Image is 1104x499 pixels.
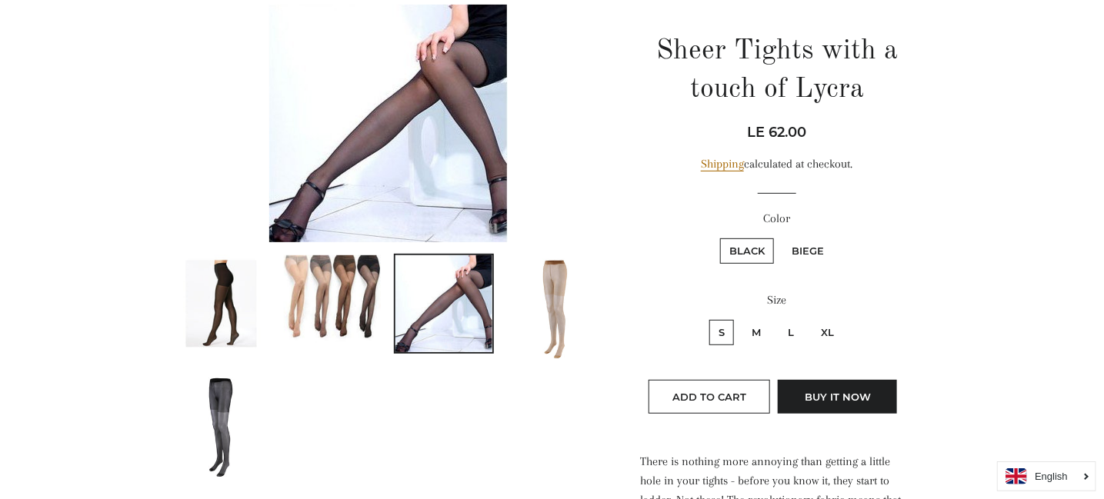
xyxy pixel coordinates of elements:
[640,291,913,310] label: Size
[720,238,774,264] label: Black
[742,320,770,345] label: M
[672,391,746,403] span: Add to Cart
[779,320,803,345] label: L
[173,255,270,352] img: Load image into Gallery viewer, Sheer Tights with a touch of Lycra
[395,255,492,352] img: Load image into Gallery viewer, Sheer Tights with a touch of Lycra
[186,374,255,477] img: Load image into Gallery viewer, Sheer Tights with a touch of Lycra
[521,255,590,359] img: Load image into Gallery viewer, Sheer Tights with a touch of Lycra
[709,320,734,345] label: S
[1035,471,1068,481] i: English
[778,380,897,414] button: Buy it now
[701,157,744,171] a: Shipping
[812,320,843,345] label: XL
[747,124,806,141] span: LE 62.00
[640,32,913,110] h1: Sheer Tights with a touch of Lycra
[269,5,508,242] img: Sheer Tights with a touch of Lycra
[640,209,913,228] label: Color
[782,238,833,264] label: Biege
[640,155,913,174] div: calculated at checkout.
[649,380,770,414] button: Add to Cart
[1006,468,1088,484] a: English
[284,255,381,352] img: Load image into Gallery viewer, Sheer Tights with a touch of Lycra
